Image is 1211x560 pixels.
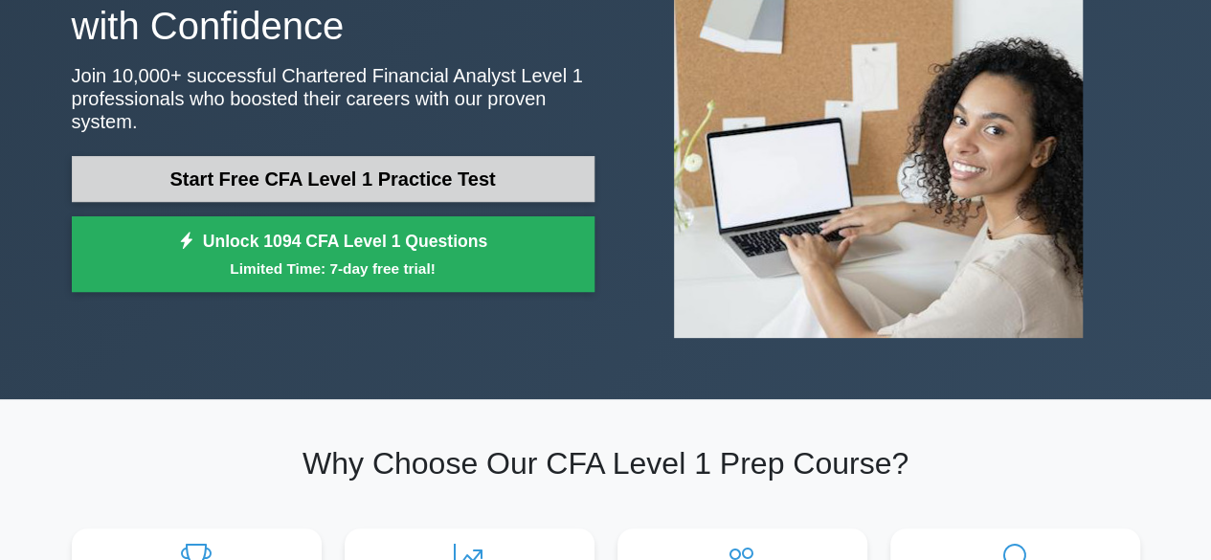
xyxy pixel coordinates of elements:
[96,258,571,280] small: Limited Time: 7-day free trial!
[72,216,594,293] a: Unlock 1094 CFA Level 1 QuestionsLimited Time: 7-day free trial!
[72,64,594,133] p: Join 10,000+ successful Chartered Financial Analyst Level 1 professionals who boosted their caree...
[72,445,1140,482] h2: Why Choose Our CFA Level 1 Prep Course?
[72,156,594,202] a: Start Free CFA Level 1 Practice Test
